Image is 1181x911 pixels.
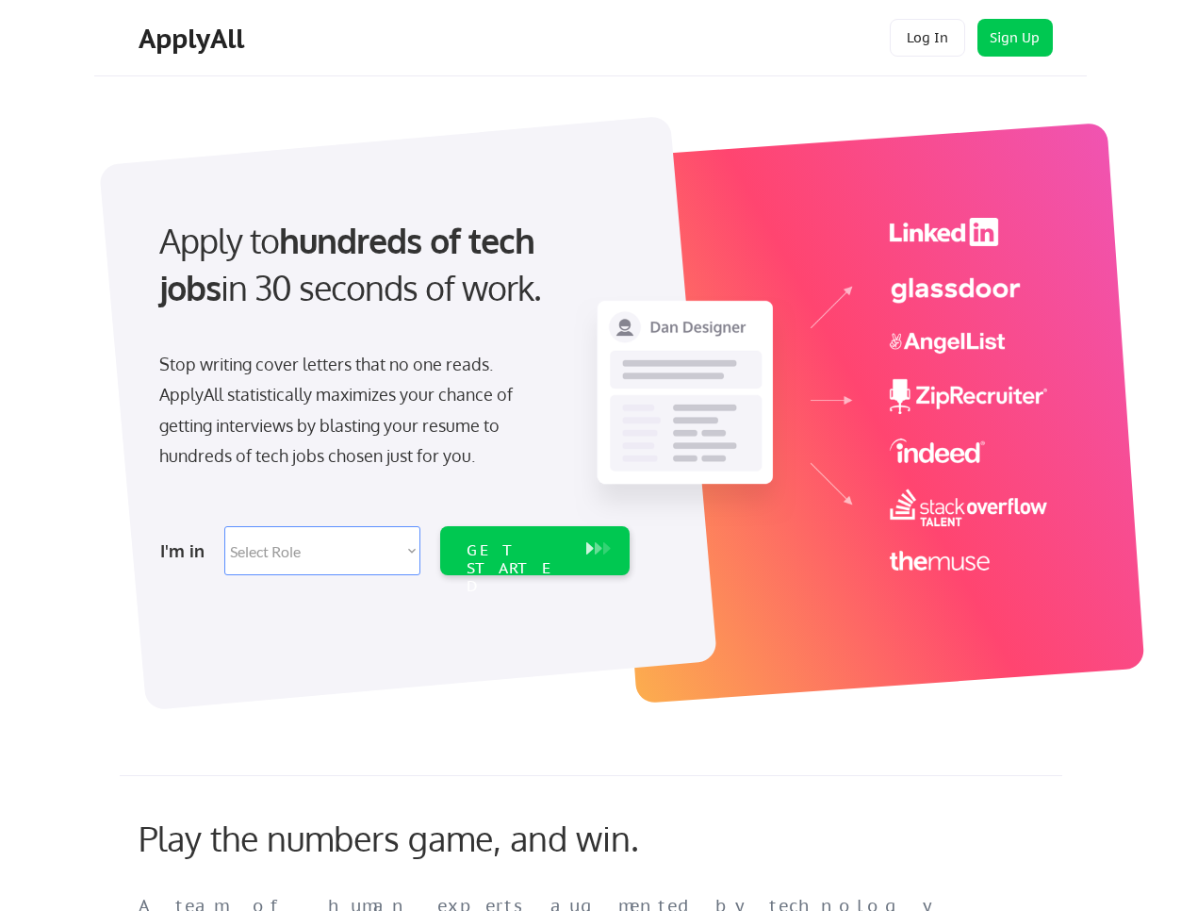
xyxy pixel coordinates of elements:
button: Sign Up [977,19,1053,57]
div: I'm in [160,536,213,566]
div: Apply to in 30 seconds of work. [159,217,622,312]
div: GET STARTED [467,541,567,596]
strong: hundreds of tech jobs [159,219,543,308]
div: ApplyAll [139,23,250,55]
button: Log In [890,19,965,57]
div: Stop writing cover letters that no one reads. ApplyAll statistically maximizes your chance of get... [159,349,547,472]
div: Play the numbers game, and win. [139,818,723,858]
